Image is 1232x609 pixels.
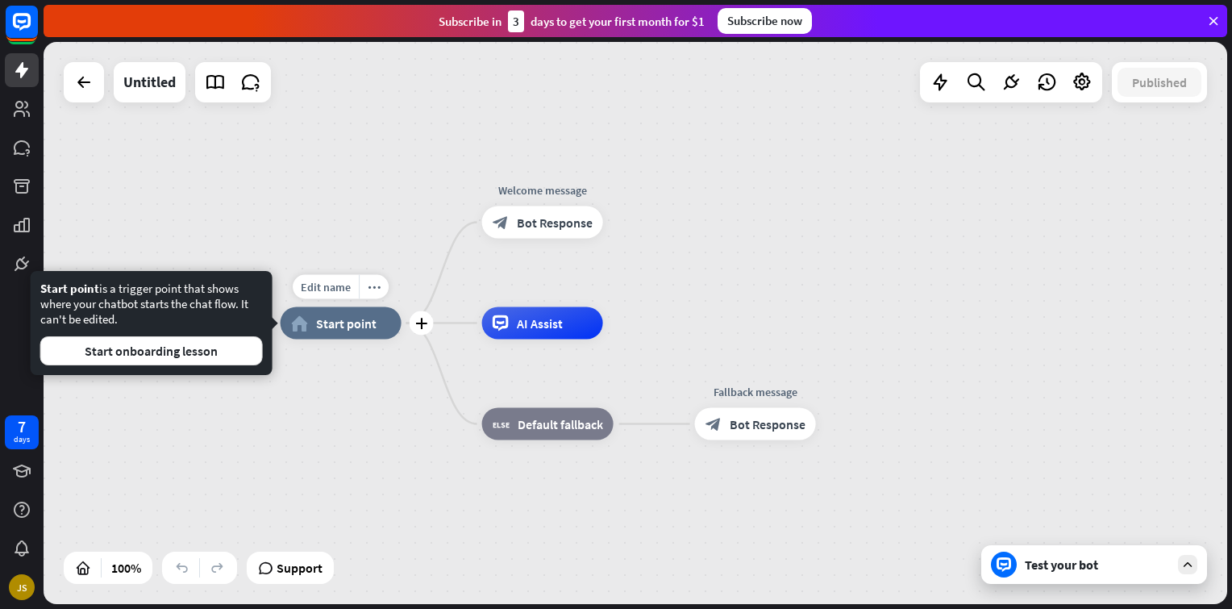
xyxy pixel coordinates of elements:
[517,315,563,332] span: AI Assist
[18,419,26,434] div: 7
[368,281,381,293] i: more_horiz
[470,182,615,198] div: Welcome message
[730,416,805,432] span: Bot Response
[14,434,30,445] div: days
[1025,557,1170,573] div: Test your bot
[493,416,510,432] i: block_fallback
[40,281,99,296] span: Start point
[5,415,39,449] a: 7 days
[508,10,524,32] div: 3
[718,8,812,34] div: Subscribe now
[13,6,61,55] button: Open LiveChat chat widget
[1118,68,1201,97] button: Published
[291,315,308,332] i: home_2
[493,215,509,231] i: block_bot_response
[123,62,176,102] div: Untitled
[683,384,828,400] div: Fallback message
[277,555,323,581] span: Support
[316,315,377,332] span: Start point
[9,574,35,600] div: JS
[301,280,351,294] span: Edit name
[439,10,705,32] div: Subscribe in days to get your first month for $1
[415,318,427,329] i: plus
[518,416,603,432] span: Default fallback
[517,215,593,231] span: Bot Response
[40,281,263,365] div: is a trigger point that shows where your chatbot starts the chat flow. It can't be edited.
[106,555,146,581] div: 100%
[40,336,263,365] button: Start onboarding lesson
[705,416,722,432] i: block_bot_response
